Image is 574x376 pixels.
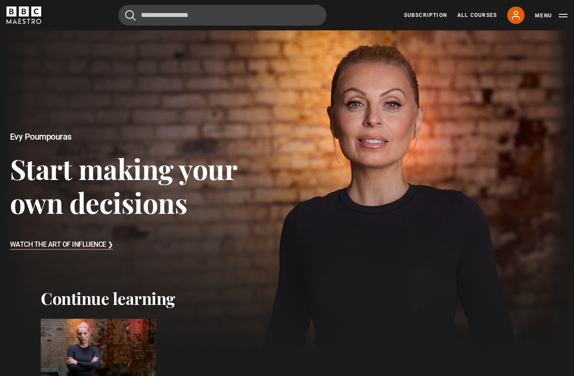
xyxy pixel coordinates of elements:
[10,132,287,142] h2: Evy Poumpouras
[457,11,497,19] a: All Courses
[7,7,41,24] svg: BBC Maestro
[404,11,447,19] a: Subscription
[125,10,136,21] button: Submit the search query
[41,288,533,308] h2: Continue learning
[118,5,326,26] input: Search
[10,152,287,219] h3: Start making your own decisions
[535,11,567,20] button: Toggle navigation
[10,239,113,252] h3: Watch The Art of Influence ❯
